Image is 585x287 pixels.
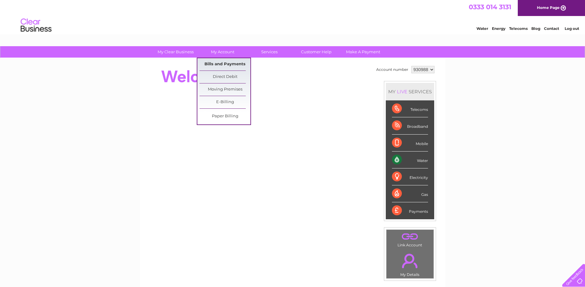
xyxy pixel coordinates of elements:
[565,26,579,31] a: Log out
[20,16,52,35] img: logo.png
[200,71,250,83] a: Direct Debit
[388,250,432,272] a: .
[396,89,409,95] div: LIVE
[197,46,248,58] a: My Account
[386,229,434,249] td: Link Account
[469,3,511,11] a: 0333 014 3131
[388,231,432,242] a: .
[386,83,434,100] div: MY SERVICES
[476,26,488,31] a: Water
[150,46,201,58] a: My Clear Business
[244,46,295,58] a: Services
[392,152,428,168] div: Water
[392,185,428,202] div: Gas
[375,64,410,75] td: Account number
[200,83,250,96] a: Moving Premises
[338,46,389,58] a: Make A Payment
[200,110,250,123] a: Paper Billing
[392,168,428,185] div: Electricity
[200,58,250,71] a: Bills and Payments
[531,26,540,31] a: Blog
[509,26,528,31] a: Telecoms
[392,135,428,152] div: Mobile
[392,202,428,219] div: Payments
[392,100,428,117] div: Telecoms
[492,26,505,31] a: Energy
[291,46,342,58] a: Customer Help
[147,3,439,30] div: Clear Business is a trading name of Verastar Limited (registered in [GEOGRAPHIC_DATA] No. 3667643...
[200,96,250,108] a: E-Billing
[392,117,428,134] div: Broadband
[386,249,434,279] td: My Details
[544,26,559,31] a: Contact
